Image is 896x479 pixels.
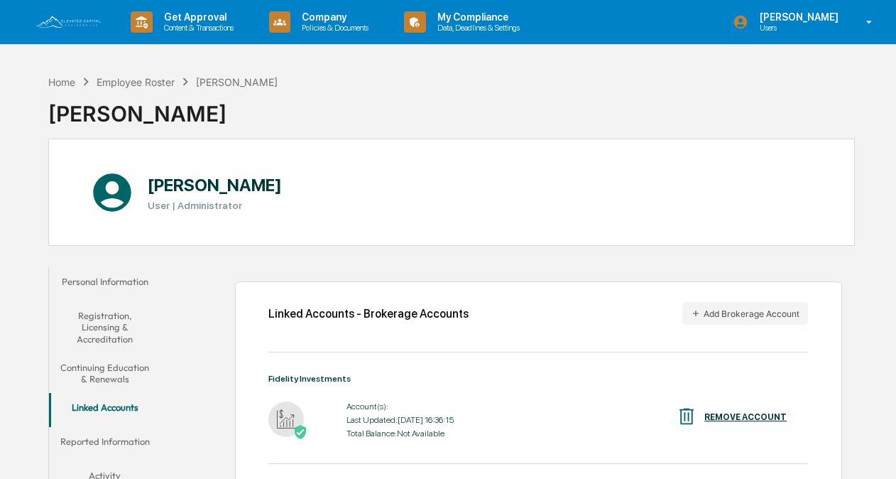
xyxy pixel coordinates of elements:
button: Personal Information [49,267,161,301]
button: Registration, Licensing & Accreditation [49,301,161,353]
p: Content & Transactions [153,23,241,33]
img: Fidelity Investments - Active [268,402,304,437]
img: Active [293,425,307,439]
div: Total Balance: Not Available [346,429,454,438]
div: REMOVE ACCOUNT [704,412,787,422]
button: Linked Accounts [49,393,161,427]
div: Employee Roster [97,76,175,88]
p: Data, Deadlines & Settings [426,23,527,33]
div: [PERSON_NAME] [48,90,278,127]
div: [PERSON_NAME] [196,76,278,88]
p: Users [748,23,846,33]
p: Company [290,11,376,23]
button: Reported Information [49,427,161,461]
div: Last Updated: [DATE] 16:36:15 [346,415,454,425]
h3: User | Administrator [148,200,282,211]
div: Home [48,76,75,88]
p: Policies & Documents [290,23,376,33]
button: Add Brokerage Account [682,302,808,325]
p: [PERSON_NAME] [748,11,846,23]
iframe: Open customer support [851,432,889,470]
h1: [PERSON_NAME] [148,175,282,195]
div: Fidelity Investments [268,374,808,384]
div: Linked Accounts - Brokerage Accounts [268,307,469,321]
img: logo [34,14,102,30]
p: My Compliance [426,11,527,23]
div: Account(s): [346,402,454,411]
p: Get Approval [153,11,241,23]
img: REMOVE ACCOUNT [676,406,697,427]
button: Continuing Education & Renewals [49,353,161,394]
